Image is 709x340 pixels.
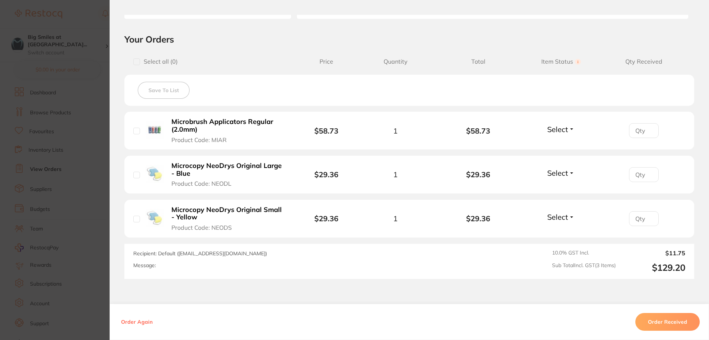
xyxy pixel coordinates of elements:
span: Product Code: NEODL [171,180,231,187]
button: Microbrush Applicators Regular (2.0mm) Product Code: MIAR [169,118,288,144]
button: Select [545,125,577,134]
b: Microcopy NeoDrys Original Small - Yellow [171,206,286,221]
span: Item Status [520,58,603,65]
label: Message: [133,262,156,269]
h2: Your Orders [124,34,694,45]
output: $11.75 [622,250,685,256]
input: Qty [629,211,659,226]
img: Microbrush Applicators Regular (2.0mm) [146,121,164,139]
span: Select [547,125,568,134]
b: $58.73 [314,126,338,135]
b: $29.36 [437,214,520,223]
span: 10.0 % GST Incl. [552,250,616,256]
button: Order Received [635,313,700,331]
span: Price [299,58,354,65]
b: $29.36 [314,170,338,179]
span: Qty Received [602,58,685,65]
img: Microcopy NeoDrys Original Large - Blue [146,165,164,183]
button: Microcopy NeoDrys Original Large - Blue Product Code: NEODL [169,162,288,188]
span: Select all ( 0 ) [140,58,178,65]
b: $29.36 [314,214,338,223]
span: 1 [393,214,398,223]
span: Total [437,58,520,65]
button: Select [545,212,577,222]
img: Microcopy NeoDrys Original Small - Yellow [146,209,164,227]
span: Product Code: NEODS [171,224,232,231]
span: Quantity [354,58,437,65]
span: Product Code: MIAR [171,137,227,143]
b: $58.73 [437,127,520,135]
span: Recipient: Default ( [EMAIL_ADDRESS][DOMAIN_NAME] ) [133,250,267,257]
span: 1 [393,170,398,179]
input: Qty [629,123,659,138]
span: Sub Total Incl. GST ( 3 Items) [552,262,616,273]
button: Save To List [138,82,190,99]
button: Microcopy NeoDrys Original Small - Yellow Product Code: NEODS [169,206,288,232]
button: Order Again [119,319,155,325]
b: $29.36 [437,170,520,179]
b: Microcopy NeoDrys Original Large - Blue [171,162,286,177]
input: Qty [629,167,659,182]
span: Select [547,168,568,178]
b: Microbrush Applicators Regular (2.0mm) [171,118,286,133]
span: 1 [393,127,398,135]
span: Select [547,212,568,222]
output: $129.20 [622,262,685,273]
button: Select [545,168,577,178]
